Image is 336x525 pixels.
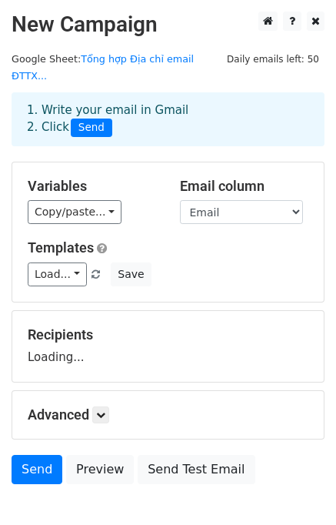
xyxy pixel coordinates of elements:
button: Save [111,262,151,286]
iframe: Chat Widget [259,451,336,525]
h5: Email column [180,178,309,195]
div: Loading... [28,326,308,366]
a: Templates [28,239,94,256]
a: Send Test Email [138,455,254,484]
small: Google Sheet: [12,53,194,82]
a: Tổng hợp Địa chỉ email ĐTTX... [12,53,194,82]
a: Load... [28,262,87,286]
span: Send [71,119,112,137]
a: Daily emails left: 50 [221,53,324,65]
h5: Variables [28,178,157,195]
a: Copy/paste... [28,200,121,224]
span: Daily emails left: 50 [221,51,324,68]
div: 1. Write your email in Gmail 2. Click [15,102,321,137]
a: Preview [66,455,134,484]
h5: Recipients [28,326,308,343]
a: Send [12,455,62,484]
h5: Advanced [28,406,308,423]
h2: New Campaign [12,12,324,38]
